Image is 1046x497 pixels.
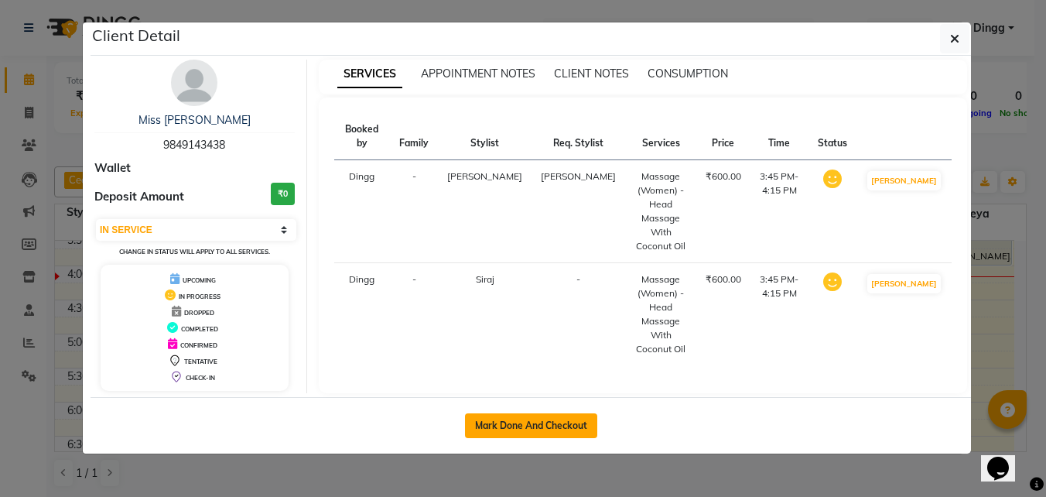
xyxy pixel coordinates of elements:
[634,170,686,253] div: Massage (Women) - Head Massage With Coconut Oil
[541,170,616,182] span: [PERSON_NAME]
[138,113,251,127] a: Miss [PERSON_NAME]
[337,60,402,88] span: SERVICES
[94,159,131,177] span: Wallet
[334,160,391,263] td: Dingg
[447,170,522,182] span: [PERSON_NAME]
[476,273,494,285] span: Siraj
[184,358,217,365] span: TENTATIVE
[163,138,225,152] span: 9849143438
[648,67,728,81] span: CONSUMPTION
[808,113,856,160] th: Status
[94,188,184,206] span: Deposit Amount
[532,113,625,160] th: Req. Stylist
[184,309,214,317] span: DROPPED
[171,60,217,106] img: avatar
[625,113,696,160] th: Services
[421,67,535,81] span: APPOINTMENT NOTES
[390,160,438,263] td: -
[92,24,180,47] h5: Client Detail
[706,170,741,183] div: ₹600.00
[390,113,438,160] th: Family
[180,341,217,349] span: CONFIRMED
[179,293,220,300] span: IN PROGRESS
[119,248,270,255] small: Change in status will apply to all services.
[465,413,597,438] button: Mark Done And Checkout
[750,263,808,366] td: 3:45 PM-4:15 PM
[186,374,215,382] span: CHECK-IN
[706,272,741,286] div: ₹600.00
[554,67,629,81] span: CLIENT NOTES
[183,276,216,284] span: UPCOMING
[750,113,808,160] th: Time
[532,263,625,366] td: -
[750,160,808,263] td: 3:45 PM-4:15 PM
[634,272,686,356] div: Massage (Women) - Head Massage With Coconut Oil
[390,263,438,366] td: -
[181,325,218,333] span: COMPLETED
[696,113,750,160] th: Price
[271,183,295,205] h3: ₹0
[334,263,391,366] td: Dingg
[867,171,941,190] button: [PERSON_NAME]
[334,113,391,160] th: Booked by
[438,113,532,160] th: Stylist
[867,274,941,293] button: [PERSON_NAME]
[981,435,1031,482] iframe: chat widget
